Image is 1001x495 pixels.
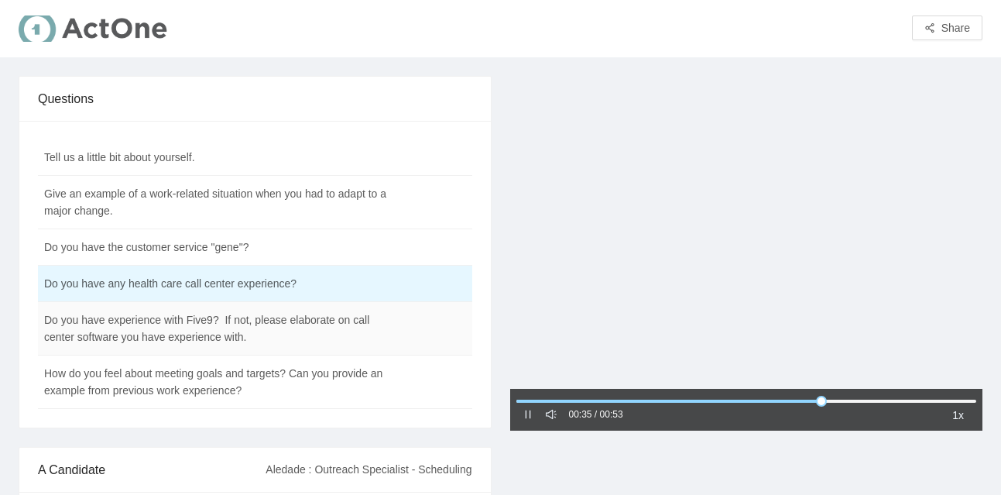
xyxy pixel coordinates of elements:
[38,266,395,302] td: Do you have any health care call center experience?
[38,448,266,492] div: A Candidate
[924,22,935,35] span: share-alt
[38,176,395,229] td: Give an example of a work-related situation when you had to adapt to a major change.
[569,407,623,422] div: 00:35 / 00:53
[19,11,170,48] img: ActOne
[941,19,970,36] span: Share
[38,302,395,356] td: Do you have experience with Five9? If not, please elaborate on call center software you have expe...
[523,409,533,420] span: pause
[546,409,557,420] span: sound
[952,407,964,424] span: 1x
[38,77,472,121] div: Questions
[38,356,395,409] td: How do you feel about meeting goals and targets? Can you provide an example from previous work ex...
[912,15,982,40] button: share-altShare
[266,449,471,490] div: Aledade : Outreach Specialist - Scheduling
[38,229,395,266] td: Do you have the customer service "gene"?
[38,139,395,176] td: Tell us a little bit about yourself.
